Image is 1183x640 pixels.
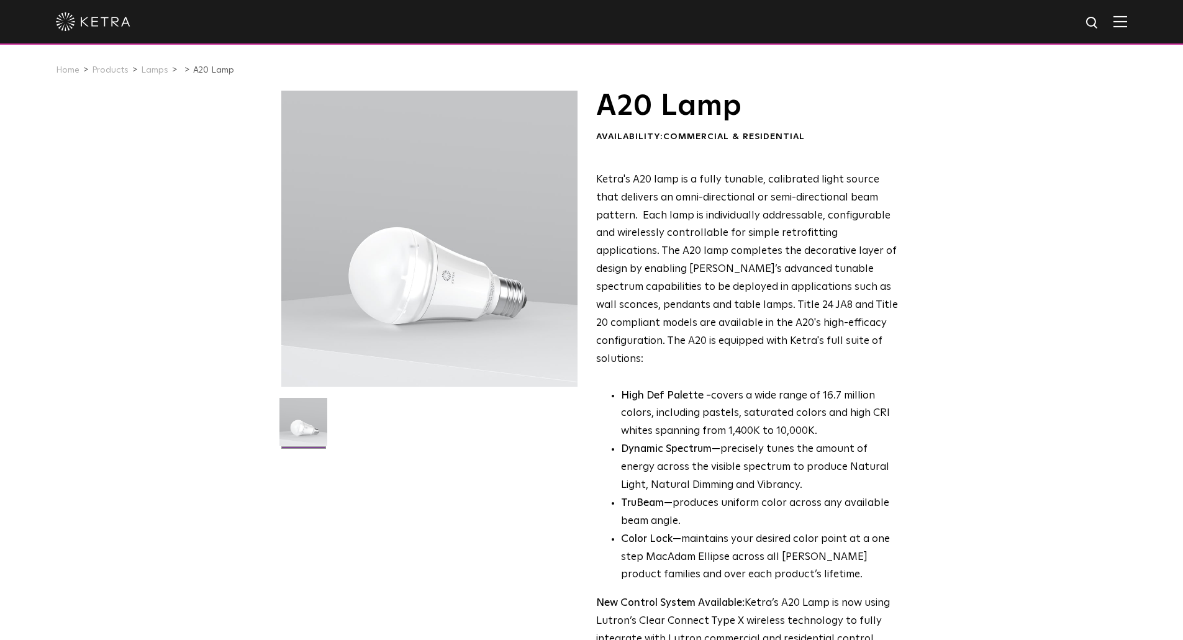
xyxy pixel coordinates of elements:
a: Lamps [141,66,168,74]
img: ketra-logo-2019-white [56,12,130,31]
strong: New Control System Available: [596,598,745,608]
a: Products [92,66,129,74]
a: Home [56,66,79,74]
a: A20 Lamp [193,66,234,74]
span: Commercial & Residential [663,132,805,141]
p: covers a wide range of 16.7 million colors, including pastels, saturated colors and high CRI whit... [621,387,899,441]
li: —precisely tunes the amount of energy across the visible spectrum to produce Natural Light, Natur... [621,441,899,495]
div: Availability: [596,131,899,143]
span: Ketra's A20 lamp is a fully tunable, calibrated light source that delivers an omni-directional or... [596,174,898,364]
h1: A20 Lamp [596,91,899,122]
strong: Color Lock [621,534,673,544]
li: —produces uniform color across any available beam angle. [621,495,899,531]
strong: TruBeam [621,498,664,508]
img: Hamburger%20Nav.svg [1113,16,1127,27]
strong: Dynamic Spectrum [621,444,712,454]
strong: High Def Palette - [621,390,711,401]
img: A20-Lamp-2021-Web-Square [279,398,327,455]
li: —maintains your desired color point at a one step MacAdam Ellipse across all [PERSON_NAME] produc... [621,531,899,585]
img: search icon [1085,16,1100,31]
